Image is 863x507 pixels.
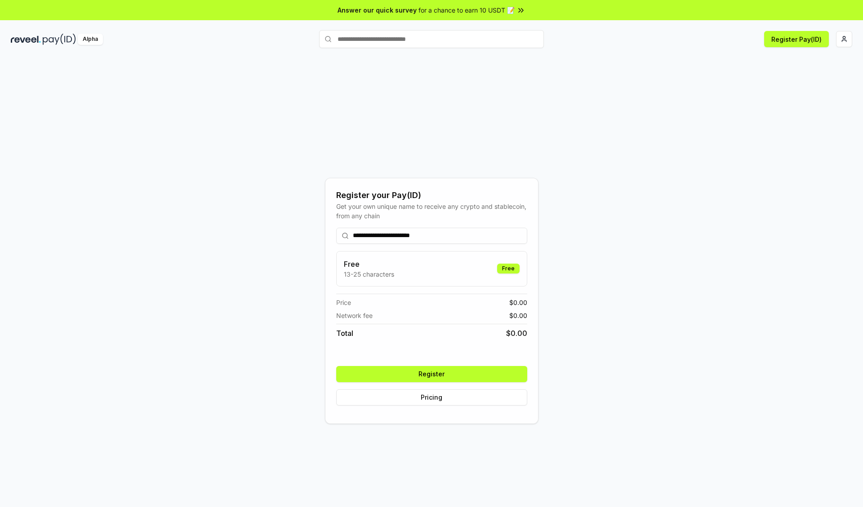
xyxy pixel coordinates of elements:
[509,298,527,307] span: $ 0.00
[764,31,829,47] button: Register Pay(ID)
[336,389,527,406] button: Pricing
[418,5,515,15] span: for a chance to earn 10 USDT 📝
[336,311,373,320] span: Network fee
[506,328,527,339] span: $ 0.00
[336,202,527,220] div: Get your own unique name to receive any crypto and stablecoin, from any chain
[43,34,76,45] img: pay_id
[11,34,41,45] img: reveel_dark
[336,298,351,307] span: Price
[344,259,394,269] h3: Free
[497,264,520,273] div: Free
[336,328,353,339] span: Total
[336,366,527,382] button: Register
[336,189,527,202] div: Register your Pay(ID)
[338,5,417,15] span: Answer our quick survey
[344,269,394,279] p: 13-25 characters
[78,34,103,45] div: Alpha
[509,311,527,320] span: $ 0.00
